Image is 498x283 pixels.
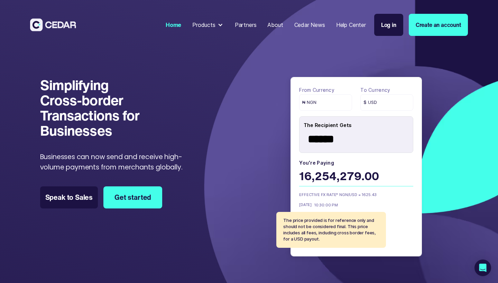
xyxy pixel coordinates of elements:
[299,86,352,94] label: From currency
[103,186,162,208] a: Get started
[304,119,413,132] div: The Recipient Gets
[40,152,203,173] p: Businesses can now send and receive high-volume payments from merchants globally.
[294,21,325,29] div: Cedar News
[299,86,413,227] form: payField
[360,86,413,94] label: To currency
[232,14,259,36] a: Partners
[267,21,283,29] div: About
[40,186,98,208] a: Speak to Sales
[474,260,491,276] div: Open Intercom Messenger
[292,14,328,36] a: Cedar News
[299,192,339,197] div: EFFECTIVE FX RATE*
[363,99,377,106] span: $ USD
[302,99,316,106] span: ₦ NGN
[283,217,379,242] p: The price provided is for reference only and should not be considered final. This price includes ...
[299,168,413,186] div: 16,254,279.00
[166,21,181,29] div: Home
[299,202,312,208] div: [DATE]
[235,21,257,29] div: Partners
[163,14,184,36] a: Home
[336,21,366,29] div: Help Center
[190,18,227,32] div: Products
[409,14,468,36] a: Create an account
[265,14,286,36] a: About
[312,202,338,208] div: 10:30:00 PM
[192,21,215,29] div: Products
[374,14,403,36] a: Log in
[339,192,391,198] div: NGN/USD = 1625.43
[381,21,396,29] div: Log in
[299,158,413,167] label: You're paying
[40,77,203,138] h1: Simplifying Cross-border Transactions for Businesses
[333,14,369,36] a: Help Center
